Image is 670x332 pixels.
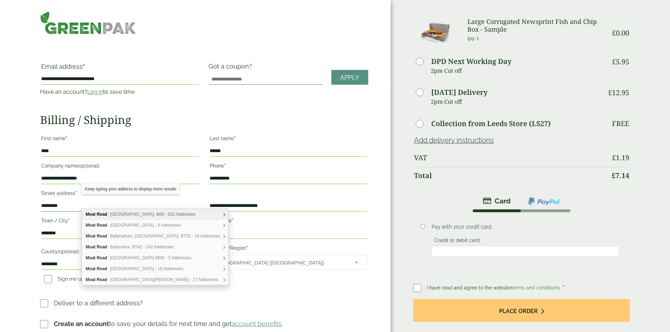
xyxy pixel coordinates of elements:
h2: Billing / Shipping [40,113,368,126]
a: account benefits [232,320,282,327]
p: 2pm Cut off [431,96,606,107]
span: £ [612,57,616,66]
span: £ [608,88,612,97]
abbr: required [234,136,236,141]
b: Road [97,223,107,228]
span: (optional) [58,249,79,254]
b: Road [97,245,107,249]
div: Moat Road [82,253,228,263]
p: to save your details for next time and get [54,319,282,328]
div: Moat Road [82,231,228,242]
span: [GEOGRAPHIC_DATA], B68 - 203 Addresses [110,212,196,217]
a: Add delivery instructions [414,136,494,144]
label: County [41,247,199,259]
span: Ballyhalbert, [GEOGRAPHIC_DATA], BT22 - 19 Addresses [110,234,220,239]
abbr: required [246,245,248,251]
bdi: 1.19 [612,153,629,162]
label: First name [41,134,199,145]
div: Moat Road [82,220,228,231]
bdi: 0.00 [612,28,629,38]
img: ppcp-gateway.png [528,197,560,206]
b: Moat [86,212,96,217]
div: Moat Road [82,209,228,220]
div: Moat Road [82,274,228,285]
label: Postcode [210,216,367,228]
p: 2pm Cut off [431,65,606,76]
b: Road [97,277,107,282]
b: Road [97,212,107,217]
th: Total [414,167,606,184]
h3: Large Corrugated Newsprint Fish and Chip Box - Sample [467,18,607,33]
abbr: required [224,163,226,169]
b: Road [97,234,107,239]
b: Moat [86,223,96,228]
abbr: required [83,63,85,70]
label: Sign me up to receive email updates and news [41,276,190,284]
b: Road [97,266,107,271]
img: GreenPak Supplies [40,11,136,34]
label: Got a coupon? [209,63,255,73]
abbr: required [563,285,564,291]
span: £ [612,153,616,162]
b: Moat [86,277,96,282]
b: Moat [86,234,96,239]
input: Sign me up to receive email updates and news(optional) [44,275,52,283]
span: [GEOGRAPHIC_DATA] - 6 Addresses [110,223,181,228]
label: Street address [41,188,199,200]
b: Moat [86,245,96,249]
abbr: required [65,136,67,141]
strong: Create an account [54,320,109,327]
span: I have read and agree to the website [427,285,561,291]
span: £ [612,171,615,180]
span: Ballymena, BT42 - 142 Addresses [110,245,174,249]
label: Credit or debit card [432,237,483,245]
small: Qty: 1 [467,36,479,41]
span: United Kingdom (UK) [217,255,346,270]
span: Apply [340,74,359,82]
span: [GEOGRAPHIC_DATA] 8BW - 3 Addresses [110,255,191,260]
abbr: required [68,218,70,223]
a: Apply [331,70,368,85]
div: Moat Road [82,242,228,253]
label: Email address [41,64,199,73]
b: Moat [86,255,96,260]
label: Company name [41,161,199,173]
span: £ [612,28,616,38]
bdi: 5.95 [612,57,629,66]
a: terms and conditions [511,285,560,291]
label: Last name [210,134,367,145]
p: Pay with your credit card. [432,223,619,231]
div: Keep typing your address to display more results [82,184,180,194]
a: Log in [87,89,103,95]
abbr: required [231,218,233,223]
b: Road [97,255,107,260]
label: Town / City [41,216,199,228]
img: stripe.png [483,197,511,205]
label: Phone [210,161,367,173]
span: [GEOGRAPHIC_DATA][PERSON_NAME] - 17 Addresses [110,277,218,282]
span: [GEOGRAPHIC_DATA] - 18 Addresses [110,266,183,271]
label: Country/Region [210,243,367,255]
abbr: required [75,190,77,196]
b: Moat [86,266,96,271]
label: DPD Next Working Day [431,58,511,65]
p: Have an account? to save time [40,88,200,96]
th: VAT [414,149,606,166]
p: Free [612,119,629,128]
bdi: 7.14 [612,171,629,180]
div: Moat Road [82,263,228,274]
p: Deliver to a different address? [54,298,143,308]
iframe: Secure card payment input frame [434,248,617,254]
label: [DATE] Delivery [431,89,487,96]
label: Collection from Leeds Store (LS27) [431,120,551,127]
button: Place order [413,299,630,322]
span: (optional) [78,163,100,169]
bdi: 12.95 [608,88,629,97]
span: Country/Region [210,255,367,270]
